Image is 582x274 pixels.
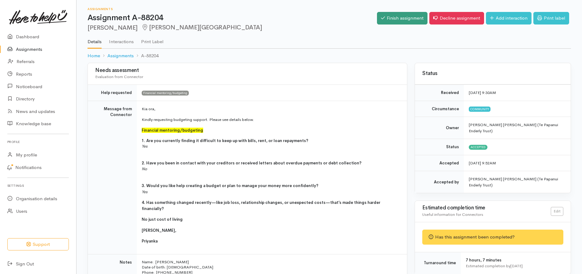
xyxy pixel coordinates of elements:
p: Kia ora, [142,106,400,112]
a: Home [88,52,100,59]
h6: Assignments [88,7,377,11]
span: [PERSON_NAME] [PERSON_NAME] (Te Papanui Enderly Trust) [469,122,558,133]
span: [PERSON_NAME][GEOGRAPHIC_DATA] [141,24,262,31]
h6: Settings [7,182,69,190]
em: Yes [142,144,147,149]
li: A-88204 [134,52,159,59]
h2: [PERSON_NAME] [88,24,377,31]
td: Accepted [415,155,464,171]
em: No [142,166,147,171]
h6: Profile [7,138,69,146]
h1: Assignment A-88204 [88,13,377,22]
span: Evaluation from Connector [95,74,143,79]
a: Finish assignment [377,12,427,24]
span: 3. Would you like help creating a budget or plan to manage your money more confidently? [142,183,318,188]
td: Status [415,139,464,155]
time: [DATE] 9:30AM [469,90,496,95]
time: [DATE] 9:52AM [469,160,496,166]
a: Add interaction [486,12,532,24]
span: 7 hours, 7 minutes [466,257,502,263]
a: Decline assignment [429,12,484,24]
a: Print Label [141,31,163,48]
td: Turnaround time [415,252,461,274]
td: Message from Connector [88,101,137,254]
td: Help requested [88,85,137,101]
td: Received [415,85,464,101]
a: Edit [551,207,563,216]
span: Community [469,107,491,111]
span: No just cost of living [142,217,183,222]
td: [PERSON_NAME] [PERSON_NAME] (Te Papanui Enderly Trust) [464,171,571,193]
div: Estimated completion by [466,263,563,269]
span: Financial mentoring/budgeting [142,91,189,96]
p: Kindly requesting budgeting support. Please see details below. [142,117,400,123]
em: Yes [142,189,147,194]
time: [DATE] [510,263,523,268]
h3: Estimated completion time [422,205,551,211]
button: Support [7,238,69,251]
a: Assignments [107,52,134,59]
h3: Status [422,71,563,77]
span: 4. Has something changed recently—like job loss, relationship changes, or unexpected costs—that’s... [142,200,380,211]
span: 2. Have you been in contact with your creditors or received letters about overdue payments or deb... [142,160,361,166]
nav: breadcrumb [88,49,571,63]
span: Financial mentoring/budgeting [142,128,203,133]
td: Accepted by [415,171,464,193]
td: Circumstance [415,101,464,117]
div: Has this assignment been completed? [422,230,563,245]
span: Priyanka [142,238,158,244]
span: [PERSON_NAME], [142,228,176,233]
td: Owner [415,117,464,139]
a: Print label [533,12,569,24]
span: Useful information for Connectors [422,212,483,217]
span: 1. Are you currently finding it difficult to keep up with bills, rent, or loan repayments? [142,138,308,143]
h3: Needs assessment [95,68,400,73]
a: Details [88,31,102,49]
span: Accepted [469,145,487,150]
a: Interactions [109,31,134,48]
